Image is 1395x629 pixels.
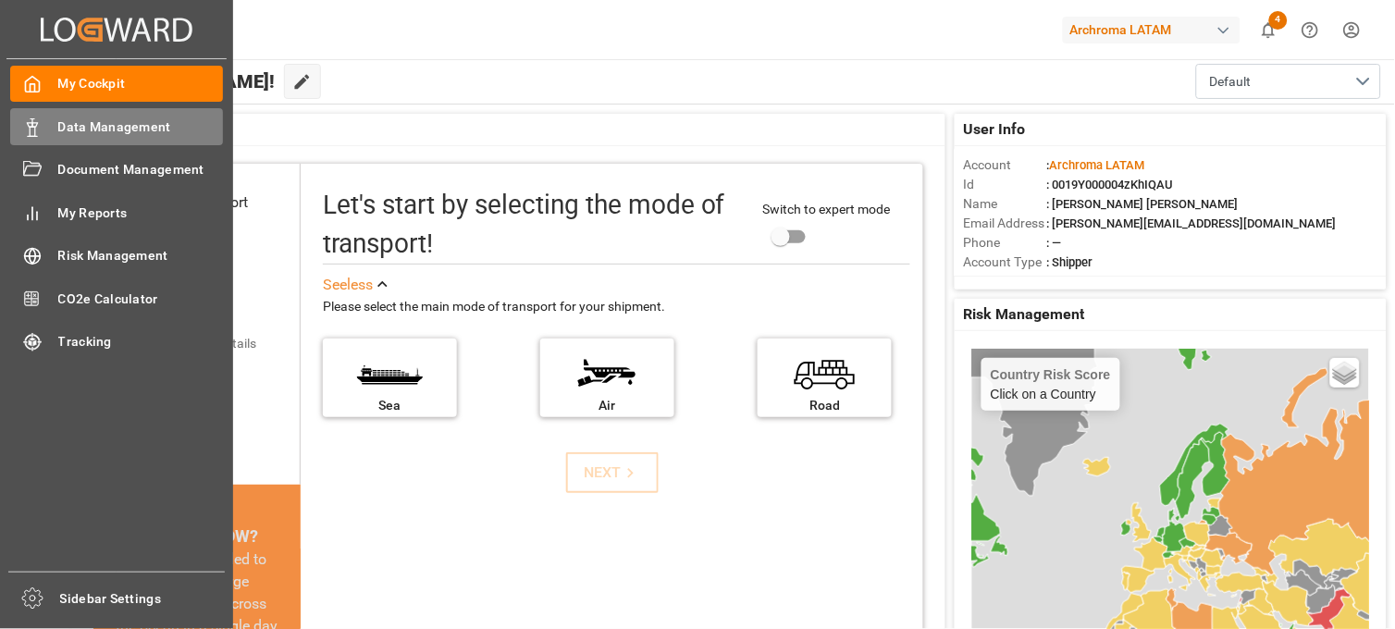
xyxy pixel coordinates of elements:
span: Document Management [58,160,224,179]
div: Please select the main mode of transport for your shipment. [323,296,910,318]
button: show 4 new notifications [1248,9,1290,51]
span: Email Address [964,214,1047,233]
div: Archroma LATAM [1063,17,1241,43]
button: NEXT [566,452,659,493]
span: Sidebar Settings [60,589,226,609]
span: Risk Management [58,246,224,265]
span: Account [964,155,1047,175]
span: Id [964,175,1047,194]
span: : 0019Y000004zKhIQAU [1047,178,1174,191]
div: Let's start by selecting the mode of transport! [323,186,745,264]
div: Sea [332,396,448,415]
span: My Reports [58,203,224,223]
a: My Cockpit [10,66,223,102]
a: Tracking [10,324,223,360]
div: See less [323,274,373,296]
span: Default [1210,72,1252,92]
a: CO2e Calculator [10,280,223,316]
a: Layers [1330,358,1360,388]
span: Archroma LATAM [1050,158,1145,172]
span: Name [964,194,1047,214]
span: User Info [964,118,1026,141]
span: Switch to expert mode [763,202,891,216]
button: Help Center [1290,9,1331,51]
span: CO2e Calculator [58,290,224,309]
span: Data Management [58,117,224,137]
span: : — [1047,236,1062,250]
span: : [1047,158,1145,172]
div: Air [549,396,665,415]
a: My Reports [10,194,223,230]
h4: Country Risk Score [991,367,1111,382]
a: Data Management [10,108,223,144]
div: Click on a Country [991,367,1111,401]
span: : [PERSON_NAME][EMAIL_ADDRESS][DOMAIN_NAME] [1047,216,1337,230]
div: NEXT [584,462,640,484]
span: : Shipper [1047,255,1093,269]
span: Hello [PERSON_NAME]! [76,64,275,99]
span: Tracking [58,332,224,351]
span: Phone [964,233,1047,253]
a: Risk Management [10,238,223,274]
button: open menu [1196,64,1381,99]
div: Road [767,396,883,415]
a: Document Management [10,152,223,188]
span: : [PERSON_NAME] [PERSON_NAME] [1047,197,1239,211]
span: My Cockpit [58,74,224,93]
span: Risk Management [964,303,1085,326]
button: Archroma LATAM [1063,12,1248,47]
span: 4 [1269,11,1288,30]
span: Account Type [964,253,1047,272]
